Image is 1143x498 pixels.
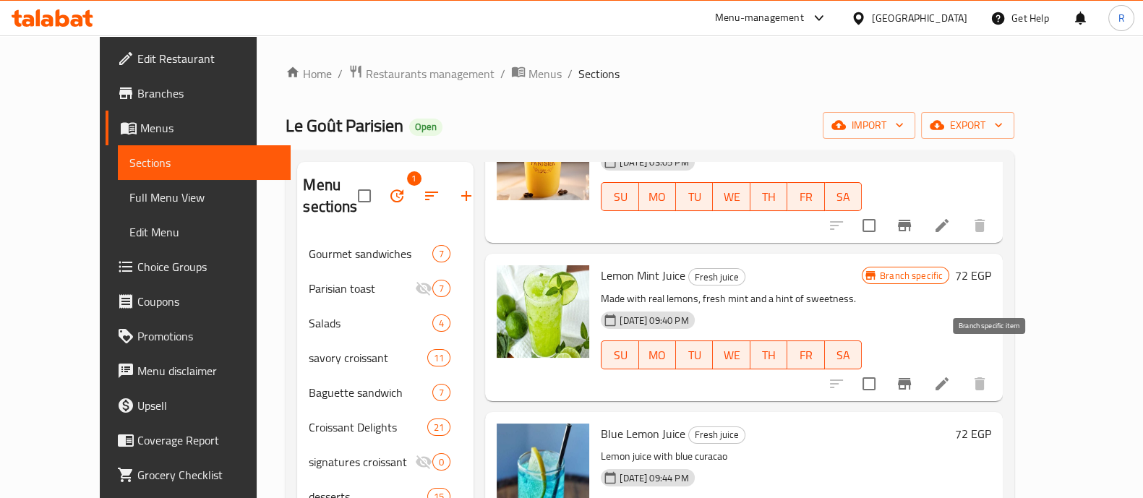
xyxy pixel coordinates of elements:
button: TH [750,182,787,211]
button: WE [713,182,750,211]
span: Parisian toast [309,280,415,297]
span: TU [682,345,707,366]
button: import [823,112,915,139]
div: Croissant Delights21 [297,410,474,445]
span: Sections [578,65,620,82]
span: Select all sections [349,181,380,211]
span: export [933,116,1003,134]
div: Fresh juice [688,426,745,444]
span: Baguette sandwich [309,384,432,401]
a: Branches [106,76,291,111]
span: Bulk update [380,179,414,213]
a: Edit menu item [933,375,951,392]
button: SA [825,182,862,211]
span: Fresh juice [689,426,745,443]
span: [DATE] 03:05 PM [614,155,694,169]
button: MO [639,340,676,369]
span: MO [645,345,670,366]
div: signatures croissant0 [297,445,474,479]
h6: 72 EGP [955,424,991,444]
span: 7 [433,386,450,400]
li: / [338,65,343,82]
span: Open [409,121,442,133]
button: TU [676,340,713,369]
button: SU [601,340,638,369]
span: Edit Restaurant [137,50,279,67]
div: signatures croissant [309,453,415,471]
span: Coupons [137,293,279,310]
span: Promotions [137,327,279,345]
span: FR [793,345,818,366]
a: Full Menu View [118,180,291,215]
a: Home [286,65,332,82]
span: SA [831,345,856,366]
span: Choice Groups [137,258,279,275]
div: items [432,453,450,471]
p: Made with real lemons, fresh mint and a hint of sweetness. [601,290,862,308]
span: Full Menu View [129,189,279,206]
span: Salads [309,314,432,332]
span: SU [607,186,633,207]
span: Grocery Checklist [137,466,279,484]
div: Fresh juice [688,268,745,286]
a: Sections [118,145,291,180]
span: TH [756,186,782,207]
li: / [500,65,505,82]
div: Menu-management [715,9,804,27]
div: [GEOGRAPHIC_DATA] [872,10,967,26]
span: [DATE] 09:44 PM [614,471,694,485]
span: 0 [433,455,450,469]
span: Sections [129,154,279,171]
span: WE [719,186,744,207]
span: Coverage Report [137,432,279,449]
span: import [834,116,904,134]
div: Salads4 [297,306,474,340]
div: items [427,418,450,436]
a: Menus [511,64,562,83]
button: SA [825,340,862,369]
span: Fresh juice [689,269,745,286]
button: TU [676,182,713,211]
span: Menu disclaimer [137,362,279,379]
span: Edit Menu [129,223,279,241]
span: Lemon Mint Juice [601,265,685,286]
span: savory croissant [309,349,427,366]
button: FR [787,340,824,369]
span: Branch specific [874,269,949,283]
a: Promotions [106,319,291,353]
button: Add section [449,179,484,213]
a: Grocery Checklist [106,458,291,492]
button: TH [750,340,787,369]
span: SA [831,186,856,207]
button: delete [962,208,997,243]
span: Sort sections [414,179,449,213]
span: 1 [407,171,421,186]
span: Upsell [137,397,279,414]
span: SU [607,345,633,366]
p: Lemon juice with blue curacao [601,447,949,465]
span: 11 [428,351,450,365]
span: WE [719,345,744,366]
span: Select to update [854,369,884,399]
div: items [432,384,450,401]
img: Lemon Mint Juice [497,265,589,358]
span: 7 [433,282,450,296]
a: Coupons [106,284,291,319]
button: delete [962,366,997,401]
svg: Inactive section [415,453,432,471]
span: Gourmet sandwiches [309,245,432,262]
button: WE [713,340,750,369]
a: Restaurants management [348,64,495,83]
span: TH [756,345,782,366]
div: Open [409,119,442,136]
div: Parisian toast7 [297,271,474,306]
button: Branch-specific-item [887,208,922,243]
li: / [568,65,573,82]
button: Branch-specific-item [887,366,922,401]
div: items [432,245,450,262]
span: Restaurants management [366,65,495,82]
span: 21 [428,421,450,434]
